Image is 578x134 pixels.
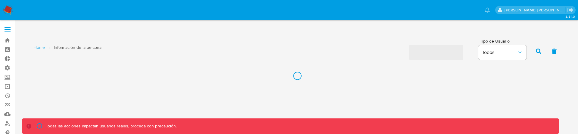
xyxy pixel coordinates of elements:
[482,49,517,55] span: Todos
[567,7,573,13] a: Salir
[34,42,101,59] nav: List of pages
[409,45,463,60] span: ‌
[54,45,101,50] span: Información de la persona
[480,39,528,43] span: Tipo de Usuario
[485,7,490,13] a: Notificaciones
[478,45,527,60] button: Todos
[34,45,45,50] a: Home
[505,7,565,13] p: omar.guzman@mercadolibre.com.co
[44,123,177,129] p: Todas las acciones impactan usuarios reales, proceda con precaución.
